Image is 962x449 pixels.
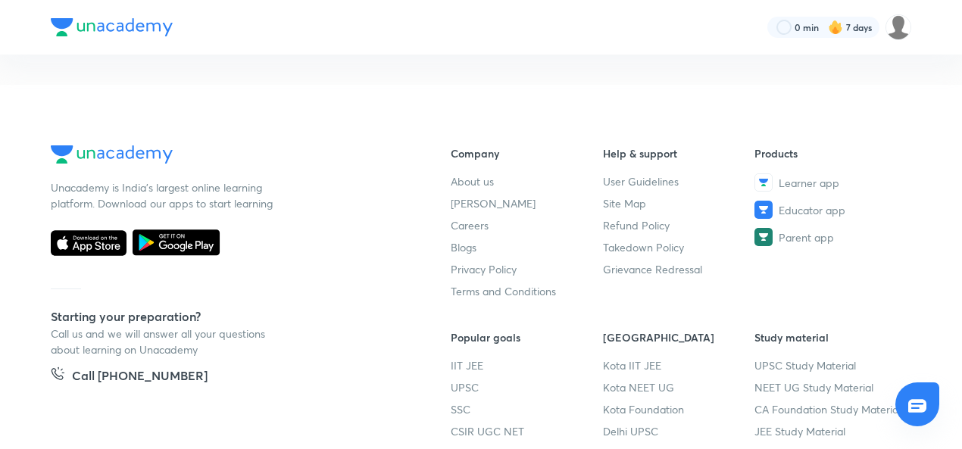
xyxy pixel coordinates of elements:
[451,329,603,345] h6: Popular goals
[603,145,755,161] h6: Help & support
[603,329,755,345] h6: [GEOGRAPHIC_DATA]
[603,217,755,233] a: Refund Policy
[754,228,907,246] a: Parent app
[603,379,755,395] a: Kota NEET UG
[451,195,603,211] a: [PERSON_NAME]
[754,228,773,246] img: Parent app
[451,217,489,233] span: Careers
[451,217,603,233] a: Careers
[51,326,278,357] p: Call us and we will answer all your questions about learning on Unacademy
[51,307,402,326] h5: Starting your preparation?
[754,173,907,192] a: Learner app
[603,173,755,189] a: User Guidelines
[603,239,755,255] a: Takedown Policy
[754,379,907,395] a: NEET UG Study Material
[754,329,907,345] h6: Study material
[451,283,603,299] a: Terms and Conditions
[603,261,755,277] a: Grievance Redressal
[603,401,755,417] a: Kota Foundation
[51,179,278,211] p: Unacademy is India’s largest online learning platform. Download our apps to start learning
[603,423,755,439] a: Delhi UPSC
[451,239,603,255] a: Blogs
[603,195,755,211] a: Site Map
[451,261,603,277] a: Privacy Policy
[451,173,603,189] a: About us
[828,20,843,35] img: streak
[451,401,603,417] a: SSC
[754,173,773,192] img: Learner app
[779,202,845,218] span: Educator app
[754,201,907,219] a: Educator app
[754,423,907,439] a: JEE Study Material
[754,201,773,219] img: Educator app
[451,423,603,439] a: CSIR UGC NET
[754,145,907,161] h6: Products
[451,379,603,395] a: UPSC
[51,18,173,36] img: Company Logo
[451,145,603,161] h6: Company
[779,175,839,191] span: Learner app
[779,229,834,245] span: Parent app
[603,357,755,373] a: Kota IIT JEE
[51,145,173,164] img: Company Logo
[51,366,208,388] a: Call [PHONE_NUMBER]
[885,14,911,40] img: ranjini
[51,145,402,167] a: Company Logo
[451,357,603,373] a: IIT JEE
[754,357,907,373] a: UPSC Study Material
[72,366,208,388] h5: Call [PHONE_NUMBER]
[754,401,907,417] a: CA Foundation Study Material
